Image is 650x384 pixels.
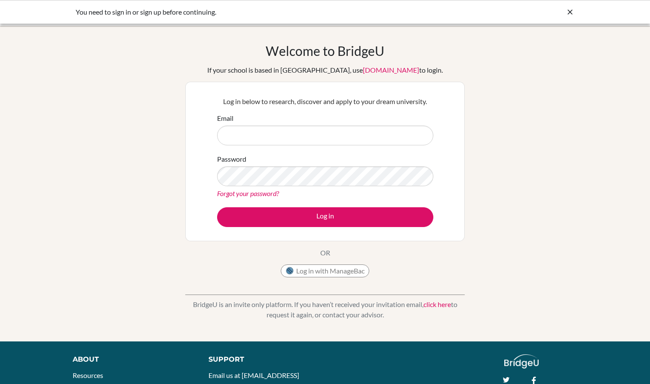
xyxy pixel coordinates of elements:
p: Log in below to research, discover and apply to your dream university. [217,96,433,107]
button: Log in with ManageBac [281,264,369,277]
p: OR [320,248,330,258]
a: [DOMAIN_NAME] [363,66,419,74]
img: logo_white@2x-f4f0deed5e89b7ecb1c2cc34c3e3d731f90f0f143d5ea2071677605dd97b5244.png [504,354,539,369]
button: Log in [217,207,433,227]
div: If your school is based in [GEOGRAPHIC_DATA], use to login. [207,65,443,75]
div: About [73,354,189,365]
label: Password [217,154,246,164]
a: click here [423,300,451,308]
label: Email [217,113,233,123]
div: Support [208,354,316,365]
p: BridgeU is an invite only platform. If you haven’t received your invitation email, to request it ... [185,299,465,320]
div: You need to sign in or sign up before continuing. [76,7,445,17]
h1: Welcome to BridgeU [266,43,384,58]
a: Resources [73,371,103,379]
a: Forgot your password? [217,189,279,197]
